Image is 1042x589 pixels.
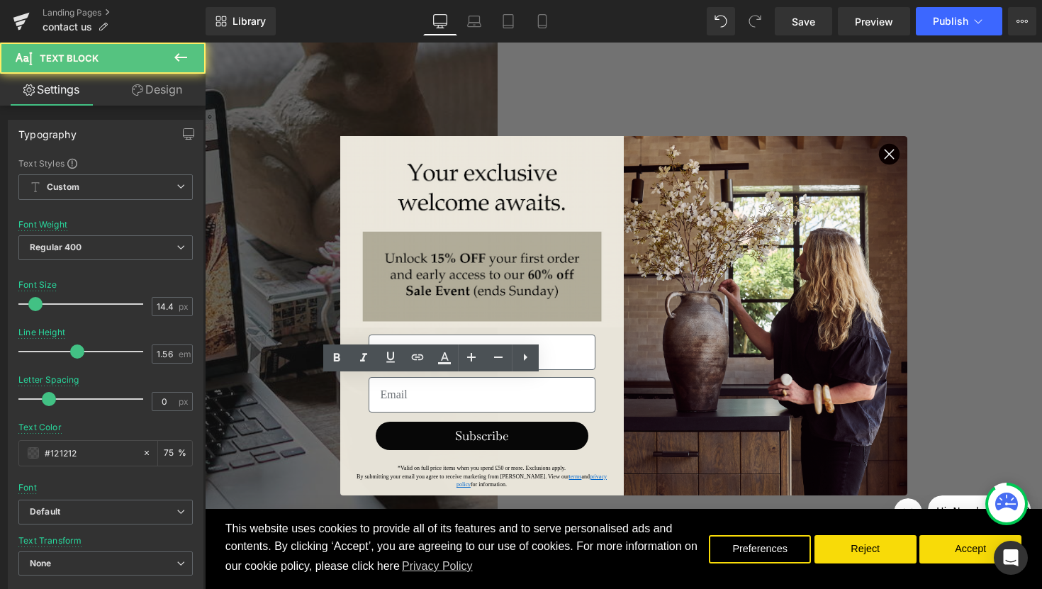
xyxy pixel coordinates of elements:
span: By submitting your email you agree to receive marketing from [PERSON_NAME]. View our and for info... [152,431,402,445]
button: Subscribe [171,379,383,408]
button: Publish [916,7,1002,35]
span: Library [233,15,266,28]
button: Reject [610,493,712,521]
a: Laptop [457,7,491,35]
input: Email [164,335,391,370]
span: This website uses cookies to provide all of its features and to serve personalised ads and conten... [21,480,493,529]
a: Desktop [423,7,457,35]
a: Privacy Policy (opens in a new tab) [195,513,270,535]
a: Design [106,74,208,106]
a: New Library [206,7,276,35]
span: Preview [855,14,893,29]
button: Close dialog [673,101,695,123]
a: Tablet [491,7,525,35]
div: Text Color [18,422,62,432]
button: Preferences [504,493,606,521]
div: Text Styles [18,157,193,169]
div: Typography [18,120,77,140]
div: Line Height [18,327,65,337]
input: First Name [164,292,391,327]
a: Mobile [525,7,559,35]
div: % [158,441,192,466]
div: Font [18,483,37,493]
div: Open Intercom Messenger [994,541,1028,575]
a: terms [364,431,377,437]
iframe: Close message [689,456,717,484]
span: px [179,302,191,311]
div: Font Weight [18,220,67,230]
img: Abigail Ahern Homeware [419,94,702,452]
button: Redo [741,7,769,35]
input: Color [45,445,135,461]
b: None [30,558,52,568]
i: Default [30,506,60,518]
button: Accept [715,493,817,521]
b: Custom [47,181,79,193]
img: 4e1ff883-1488-4ca9-9cd1-601ab829f24f.png [135,94,419,285]
span: Publish [933,16,968,27]
a: privacy policy [252,431,402,445]
span: Save [792,14,815,29]
a: Preview [838,7,910,35]
span: contact us [43,21,92,33]
button: More [1008,7,1036,35]
b: Regular 400 [30,242,82,252]
a: Landing Pages [43,7,206,18]
iframe: Message from company [723,453,826,484]
span: em [179,349,191,359]
span: Text Block [40,52,99,64]
div: Text Transform [18,536,82,546]
span: px [179,397,191,406]
span: *Valid on full price items when you spend £50 or more. Exclusions apply. [193,422,361,429]
button: Undo [707,7,735,35]
div: Font Size [18,280,57,290]
div: Letter Spacing [18,375,79,385]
